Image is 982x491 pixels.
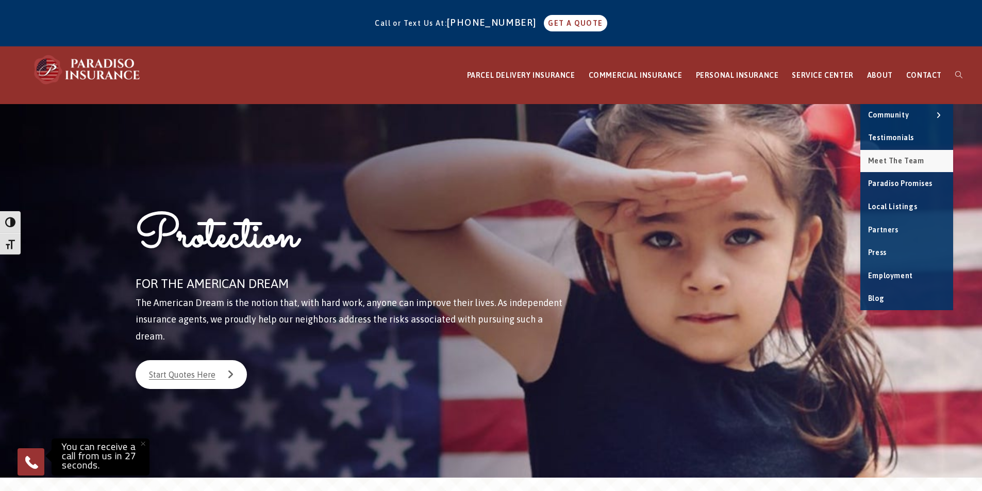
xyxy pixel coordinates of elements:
[54,441,147,473] p: You can receive a call from us in 27 seconds.
[868,133,914,142] span: Testimonials
[860,265,953,287] a: Employment
[860,127,953,149] a: Testimonials
[868,294,884,302] span: Blog
[860,219,953,242] a: Partners
[460,47,582,104] a: PARCEL DELIVERY INSURANCE
[136,207,567,273] h1: Protection
[589,71,683,79] span: COMMERCIAL INSURANCE
[906,71,942,79] span: CONTACT
[447,17,542,28] a: [PHONE_NUMBER]
[696,71,779,79] span: PERSONAL INSURANCE
[689,47,786,104] a: PERSONAL INSURANCE
[868,111,909,119] span: Community
[136,360,247,389] a: Start Quotes Here
[136,277,289,291] span: FOR THE AMERICAN DREAM
[868,248,887,257] span: Press
[792,71,853,79] span: SERVICE CENTER
[867,71,893,79] span: ABOUT
[868,226,898,234] span: Partners
[785,47,860,104] a: SERVICE CENTER
[31,54,144,85] img: Paradiso Insurance
[131,432,154,455] button: Close
[860,150,953,173] a: Meet the Team
[23,454,40,470] img: Phone icon
[375,19,447,27] span: Call or Text Us At:
[860,173,953,195] a: Paradiso Promises
[860,47,900,104] a: ABOUT
[868,157,924,165] span: Meet the Team
[136,297,562,342] span: The American Dream is the notion that, with hard work, anyone can improve their lives. As indepen...
[868,272,913,280] span: Employment
[860,196,953,218] a: Local Listings
[860,104,953,127] a: Community
[900,47,948,104] a: CONTACT
[868,202,917,211] span: Local Listings
[868,179,933,188] span: Paradiso Promises
[544,15,607,31] a: GET A QUOTE
[860,242,953,264] a: Press
[860,287,953,310] a: Blog
[467,71,575,79] span: PARCEL DELIVERY INSURANCE
[582,47,689,104] a: COMMERCIAL INSURANCE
